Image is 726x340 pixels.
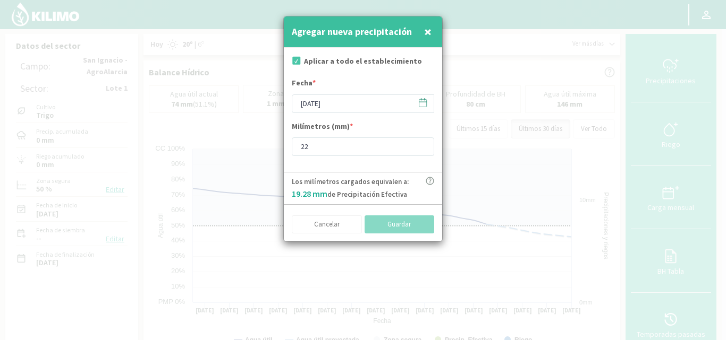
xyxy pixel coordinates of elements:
span: 19.28 mm [292,188,327,199]
label: Aplicar a todo el establecimiento [304,56,422,67]
h4: Agregar nueva precipitación [292,24,412,39]
button: Guardar [365,215,435,233]
p: Los milímetros cargados equivalen a: de Precipitación Efectiva [292,177,409,200]
button: Close [421,21,434,42]
input: mm [292,137,434,156]
label: Fecha [292,77,316,91]
span: × [424,23,432,40]
label: Milímetros (mm) [292,121,353,135]
button: Cancelar [292,215,362,233]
